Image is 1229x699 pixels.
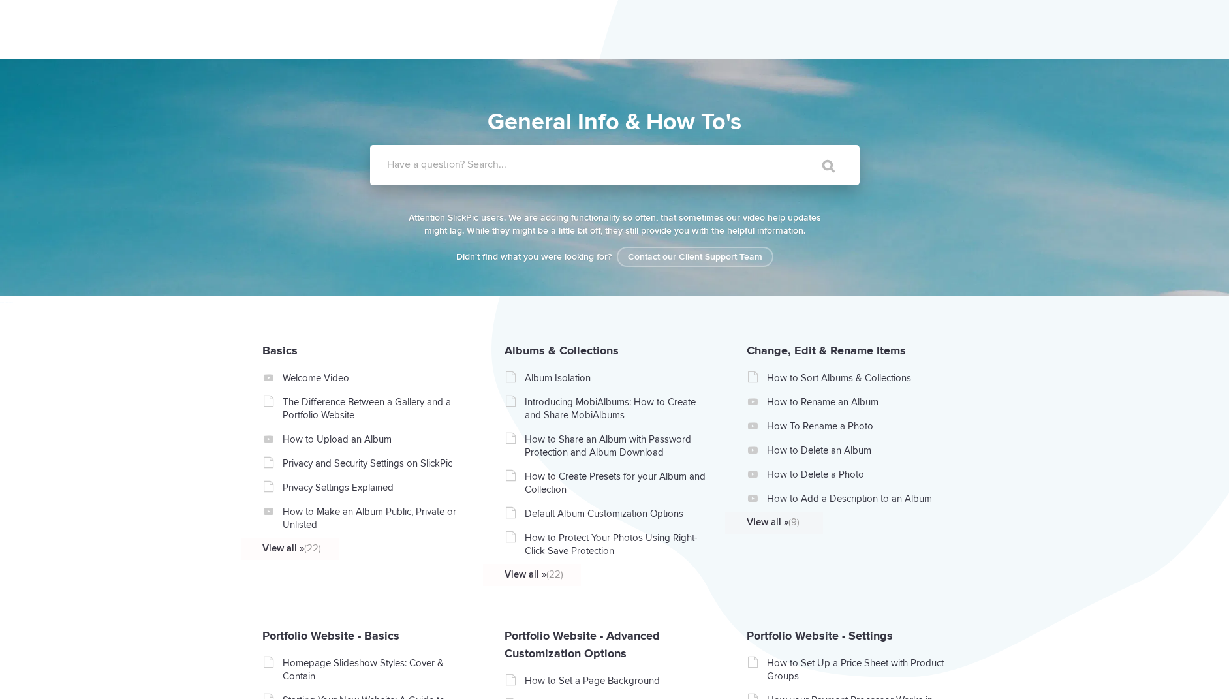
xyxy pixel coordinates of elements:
a: View all »(22) [505,568,689,581]
a: Privacy and Security Settings on SlickPic [283,457,467,470]
a: How to Add a Description to an Album [767,492,952,505]
a: How to Create Presets for your Album and Collection [525,470,709,496]
a: How to Upload an Album [283,433,467,446]
a: Portfolio Website - Settings [747,629,893,643]
a: Albums & Collections [505,343,619,358]
h1: General Info & How To's [311,104,918,140]
a: Introducing MobiAlbums: How to Create and Share MobiAlbums [525,396,709,422]
a: The Difference Between a Gallery and a Portfolio Website [283,396,467,422]
a: Homepage Slideshow Styles: Cover & Contain [283,657,467,683]
a: View all »(9) [747,516,931,529]
a: How to Share an Album with Password Protection and Album Download [525,433,709,459]
a: Privacy Settings Explained [283,481,467,494]
input:  [795,150,850,181]
a: Portfolio Website - Advanced Customization Options [505,629,660,660]
a: How to Set a Page Background [525,674,709,687]
a: Portfolio Website - Basics [262,629,399,643]
p: Attention SlickPic users. We are adding functionality so often, that sometimes our video help upd... [406,211,824,238]
label: Have a question? Search... [387,158,877,171]
a: View all »(22) [262,542,447,555]
a: How to Protect Your Photos Using Right-Click Save Protection [525,531,709,557]
a: Basics [262,343,298,358]
a: Default Album Customization Options [525,507,709,520]
a: How to Rename an Album [767,396,952,409]
a: How to Make an Album Public, Private or Unlisted [283,505,467,531]
a: How to Delete a Photo [767,468,952,481]
a: How to Sort Albums & Collections [767,371,952,384]
a: How to Delete an Album [767,444,952,457]
a: Welcome Video [283,371,467,384]
a: How to Set Up a Price Sheet with Product Groups [767,657,952,683]
a: Album Isolation [525,371,709,384]
a: How To Rename a Photo [767,420,952,433]
p: Didn't find what you were looking for? [406,251,824,264]
a: Contact our Client Support Team [617,247,773,267]
a: Change, Edit & Rename Items [747,343,906,358]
